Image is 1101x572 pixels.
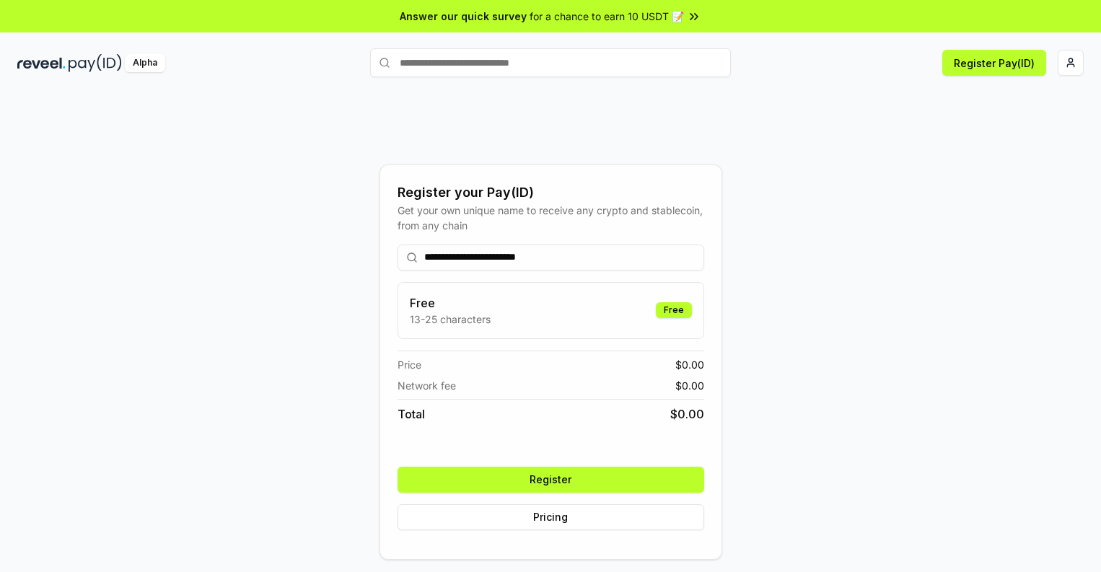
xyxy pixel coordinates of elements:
[410,294,491,312] h3: Free
[398,182,704,203] div: Register your Pay(ID)
[410,312,491,327] p: 13-25 characters
[69,54,122,72] img: pay_id
[17,54,66,72] img: reveel_dark
[398,504,704,530] button: Pricing
[656,302,692,318] div: Free
[675,357,704,372] span: $ 0.00
[398,378,456,393] span: Network fee
[125,54,165,72] div: Alpha
[675,378,704,393] span: $ 0.00
[398,467,704,493] button: Register
[398,405,425,423] span: Total
[398,203,704,233] div: Get your own unique name to receive any crypto and stablecoin, from any chain
[398,357,421,372] span: Price
[670,405,704,423] span: $ 0.00
[530,9,684,24] span: for a chance to earn 10 USDT 📝
[400,9,527,24] span: Answer our quick survey
[942,50,1046,76] button: Register Pay(ID)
